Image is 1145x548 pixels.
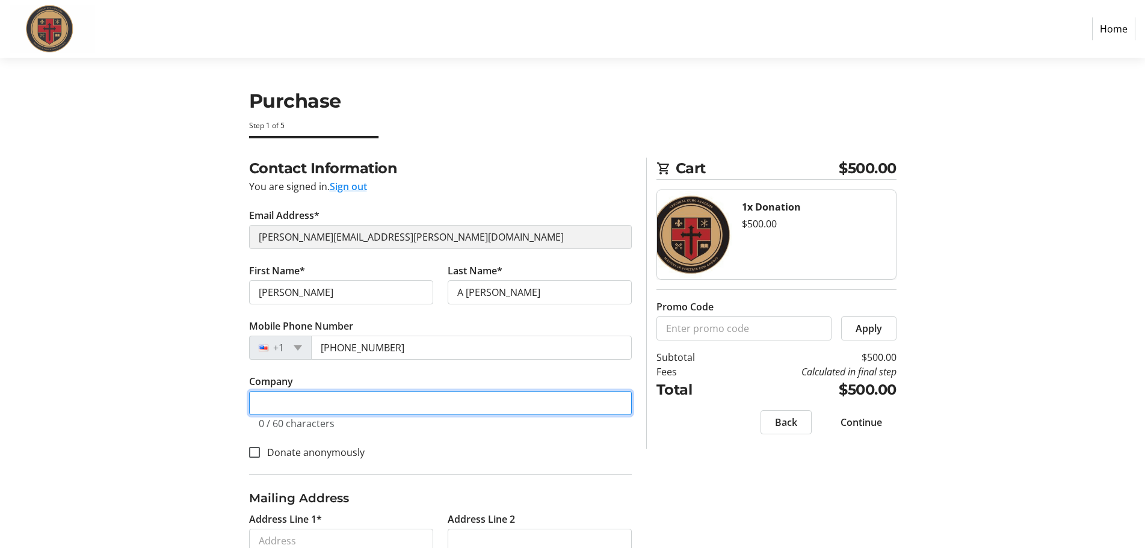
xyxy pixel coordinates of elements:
a: Home [1092,17,1135,40]
input: Enter promo code [656,316,832,340]
div: You are signed in. [249,179,632,194]
span: Cart [676,158,839,179]
td: Subtotal [656,350,726,365]
button: Apply [841,316,897,340]
label: Address Line 1* [249,512,322,526]
button: Back [761,410,812,434]
td: $500.00 [726,350,897,365]
input: (201) 555-0123 [311,336,632,360]
span: $500.00 [839,158,897,179]
label: Company [249,374,293,389]
strong: 1x Donation [742,200,801,214]
label: Address Line 2 [448,512,515,526]
span: Apply [856,321,882,336]
tr-character-limit: 0 / 60 characters [259,417,335,430]
span: Continue [841,415,882,429]
td: $500.00 [726,379,897,401]
div: $500.00 [742,217,886,231]
h1: Purchase [249,87,897,115]
td: Calculated in final step [726,365,897,379]
span: Back [775,415,797,429]
h3: Mailing Address [249,489,632,507]
label: Email Address* [249,208,319,223]
td: Total [656,379,726,401]
label: Promo Code [656,300,714,314]
label: Last Name* [448,263,502,278]
img: Donation [657,190,732,279]
label: First Name* [249,263,305,278]
label: Donate anonymously [260,445,365,460]
label: Mobile Phone Number [249,319,353,333]
button: Sign out [330,179,367,194]
img: Cardinal Kung Academy's Logo [10,5,95,53]
td: Fees [656,365,726,379]
h2: Contact Information [249,158,632,179]
div: Step 1 of 5 [249,120,897,131]
button: Continue [826,410,897,434]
